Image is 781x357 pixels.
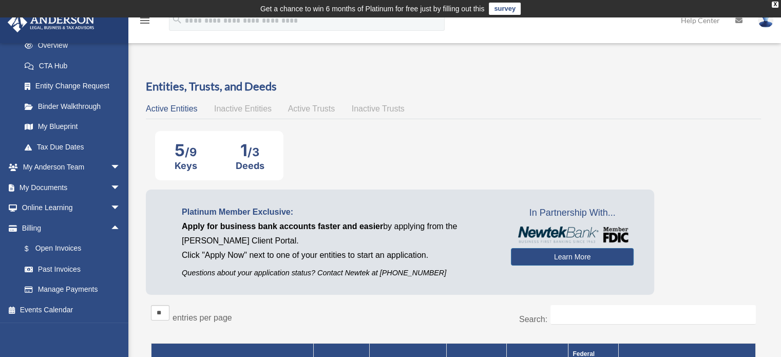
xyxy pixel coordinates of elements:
[14,55,131,76] a: CTA Hub
[173,313,232,322] label: entries per page
[14,35,126,56] a: Overview
[110,198,131,219] span: arrow_drop_down
[146,104,197,113] span: Active Entities
[260,3,485,15] div: Get a chance to win 6 months of Platinum for free just by filling out this
[182,267,496,279] p: Questions about your application status? Contact Newtek at [PHONE_NUMBER]
[14,76,131,97] a: Entity Change Request
[146,79,761,95] h3: Entities, Trusts, and Deeds
[236,140,264,160] div: 1
[758,13,773,28] img: User Pic
[182,222,383,231] span: Apply for business bank accounts faster and easier
[182,248,496,262] p: Click "Apply Now" next to one of your entities to start an application.
[182,219,496,248] p: by applying from the [PERSON_NAME] Client Portal.
[14,96,131,117] a: Binder Walkthrough
[247,145,259,159] span: /3
[352,104,405,113] span: Inactive Trusts
[175,140,197,160] div: 5
[7,299,136,320] a: Events Calendar
[772,2,778,8] div: close
[14,238,136,259] a: $Open Invoices
[489,3,521,15] a: survey
[182,205,496,219] p: Platinum Member Exclusive:
[5,12,98,32] img: Anderson Advisors Platinum Portal
[14,137,131,157] a: Tax Due Dates
[110,177,131,198] span: arrow_drop_down
[516,227,628,243] img: NewtekBankLogoSM.png
[14,117,131,137] a: My Blueprint
[236,160,264,171] div: Deeds
[185,145,197,159] span: /9
[139,18,151,27] a: menu
[511,205,634,221] span: In Partnership With...
[519,315,547,324] label: Search:
[7,198,136,218] a: Online Learningarrow_drop_down
[175,160,197,171] div: Keys
[172,14,183,25] i: search
[14,259,136,279] a: Past Invoices
[110,157,131,178] span: arrow_drop_down
[14,279,136,300] a: Manage Payments
[511,248,634,266] a: Learn More
[288,104,335,113] span: Active Trusts
[7,218,136,238] a: Billingarrow_drop_up
[7,177,136,198] a: My Documentsarrow_drop_down
[30,242,35,255] span: $
[214,104,272,113] span: Inactive Entities
[110,218,131,239] span: arrow_drop_up
[7,157,136,178] a: My Anderson Teamarrow_drop_down
[139,14,151,27] i: menu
